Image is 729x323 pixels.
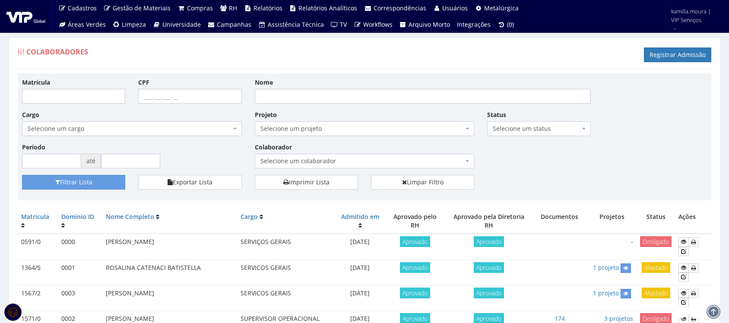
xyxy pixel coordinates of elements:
a: Arquivo Morto [396,16,454,33]
span: Selecione um colaborador [260,157,464,165]
span: Selecione um cargo [22,121,242,136]
a: 1 projeto [593,263,619,272]
span: Gestão de Materiais [113,4,171,12]
a: TV [327,16,351,33]
span: RH [229,4,237,12]
span: Aprovado [400,288,430,298]
th: Aprovado pelo RH [385,209,445,234]
span: Selecione um status [487,121,590,136]
td: 1364/5 [18,260,58,285]
button: Exportar Lista [138,175,241,190]
label: Período [22,143,45,152]
span: Desligado [640,236,672,247]
a: Imprimir Lista [255,175,358,190]
span: Áreas Verdes [68,20,106,28]
span: kamilla.moura | VIP Serviços [671,7,718,24]
span: (0) [507,20,514,28]
span: Universidade [162,20,201,28]
a: Workflows [350,16,396,33]
th: Aprovado pela Diretoria RH [445,209,532,234]
td: 0003 [58,285,102,310]
span: Workflows [363,20,393,28]
span: Relatórios Analíticos [298,4,357,12]
td: [DATE] [335,260,385,285]
a: Integrações [453,16,494,33]
td: 0591/0 [18,234,58,260]
span: Aprovado [400,262,430,273]
span: Aprovado [400,236,430,247]
span: Selecione um projeto [255,121,475,136]
span: Selecione um status [493,124,580,133]
span: Aprovado [474,262,504,273]
span: Selecione um colaborador [255,154,475,168]
a: 1 projeto [593,289,619,297]
label: Colaborador [255,143,292,152]
td: ROSALINA CATENACI BATISTELLA [102,260,237,285]
td: [DATE] [335,285,385,310]
label: Matrícula [22,78,50,87]
span: Metalúrgica [484,4,519,12]
th: Documentos [532,209,587,234]
span: Compras [187,4,213,12]
a: Registrar Admissão [644,47,711,62]
a: Campanhas [204,16,255,33]
img: logo [6,10,45,23]
a: (0) [494,16,517,33]
span: Campanhas [217,20,251,28]
span: Selecione um cargo [28,124,231,133]
th: Ações [675,209,711,234]
td: 1567/2 [18,285,58,310]
span: Limpeza [122,20,146,28]
span: Aprovado [474,288,504,298]
span: até [81,154,101,168]
label: Nome [255,78,273,87]
a: 3 projetos [604,314,633,323]
span: Afastado [642,262,670,273]
a: Assistência Técnica [255,16,327,33]
td: [PERSON_NAME] [102,285,237,310]
td: [PERSON_NAME] [102,234,237,260]
input: ___.___.___-__ [138,89,241,104]
th: Projetos [587,209,637,234]
label: Cargo [22,111,39,119]
a: Cargo [241,212,258,221]
span: Usuários [442,4,468,12]
span: Colaboradores [26,47,88,57]
td: - [587,234,637,260]
span: Assistência Técnica [268,20,324,28]
span: Integrações [457,20,491,28]
span: Aprovado [474,236,504,247]
td: 0001 [58,260,102,285]
label: CPF [138,78,149,87]
span: Cadastros [68,4,97,12]
a: Admitido em [341,212,379,221]
a: Limpar Filtro [371,175,474,190]
a: Limpeza [109,16,150,33]
a: Áreas Verdes [55,16,109,33]
a: Universidade [149,16,204,33]
a: Matrícula [21,212,49,221]
td: SERVIÇOS GERAIS [237,234,335,260]
span: Arquivo Morto [409,20,450,28]
label: Projeto [255,111,277,119]
td: SERVICOS GERAIS [237,285,335,310]
button: Filtrar Lista [22,175,125,190]
span: Relatórios [254,4,282,12]
span: Selecione um projeto [260,124,464,133]
td: 0000 [58,234,102,260]
label: Status [487,111,506,119]
span: TV [340,20,347,28]
th: Status [637,209,675,234]
a: Nome Completo [106,212,154,221]
td: [DATE] [335,234,385,260]
span: Correspondências [374,4,426,12]
span: Afastado [642,288,670,298]
td: SERVICOS GERAIS [237,260,335,285]
a: Domínio ID [61,212,94,221]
